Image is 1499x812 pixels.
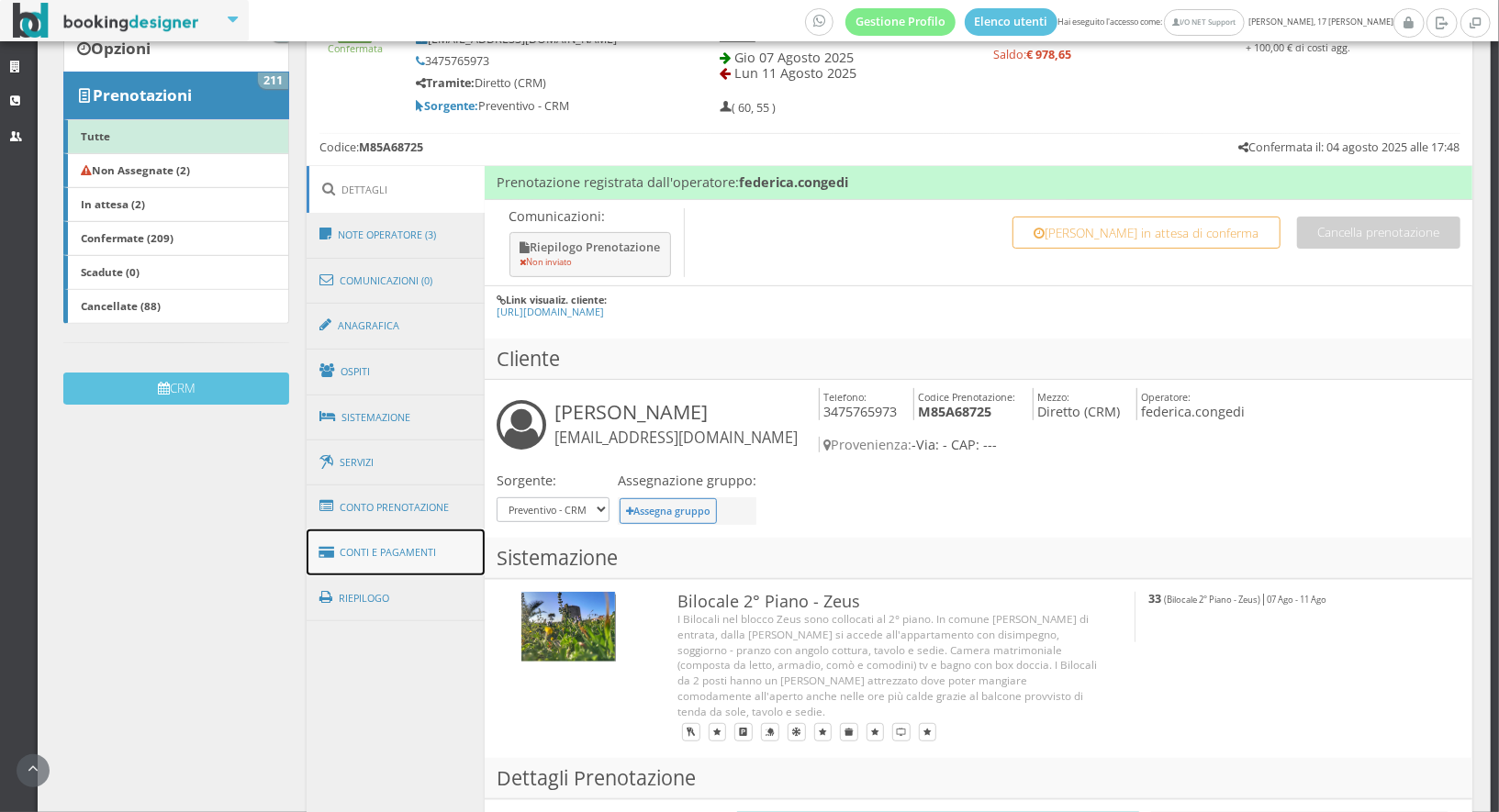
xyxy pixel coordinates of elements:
b: federica.congedi [739,173,848,191]
a: Anagrafica [307,302,485,350]
b: Tutte [81,128,110,143]
b: Prenotazioni [93,84,192,106]
span: 211 [258,72,289,89]
span: Lun 11 Agosto 2025 [734,64,856,82]
small: Operatore: [1142,390,1191,404]
h5: Diretto (CRM) [416,76,658,90]
small: 07 Ago - 11 Ago [1267,594,1326,606]
a: Servizi [307,439,485,486]
h3: Cliente [485,339,1473,380]
b: In attesa (2) [81,196,145,211]
b: M85A68725 [359,139,423,155]
h5: | [1148,592,1436,606]
h3: Sistemazione [485,538,1473,579]
span: Gio 07 Agosto 2025 [734,49,854,66]
a: Conti e Pagamenti [307,529,485,576]
b: Scadute (0) [81,264,140,279]
b: M85A68725 [919,403,992,420]
b: Confermate (209) [81,230,173,245]
a: [URL][DOMAIN_NAME] [497,305,604,318]
a: Sistemazione [307,394,485,441]
small: [EMAIL_ADDRESS][DOMAIN_NAME] [554,428,798,448]
a: Ospiti [307,348,485,395]
a: Conto Prenotazione [307,484,485,531]
h5: Codice: [319,140,423,154]
a: I/O NET Support [1164,9,1244,36]
h3: [PERSON_NAME] [554,400,798,448]
h4: Assegnazione gruppo: [618,473,756,488]
a: Comunicazioni (0) [307,257,485,305]
h4: Prenotazione registrata dall'operatore: [485,166,1473,199]
h5: Preventivo - CRM [416,99,658,113]
h5: Saldo: [993,48,1350,61]
a: Cancellate (88) [63,289,289,324]
small: Mezzo: [1037,390,1069,404]
a: In attesa (2) [63,187,289,222]
a: Confermate (209) [63,221,289,256]
small: Codice Prenotazione: [919,390,1016,404]
a: Prenotazioni 211 [63,72,289,119]
h4: Sorgente: [497,473,610,488]
b: Opzioni [91,38,151,59]
b: Sorgente: [416,98,478,114]
span: Provenienza: [823,436,912,453]
button: Assegna gruppo [620,498,718,523]
p: Comunicazioni: [509,208,676,224]
h5: ( 60, 55 ) [720,101,776,115]
img: 8f1e71f57e9c11ecb0a10a069e529790.jpg [521,592,615,662]
b: Non Assegnate (2) [81,162,190,177]
a: Gestione Profilo [845,8,956,36]
h3: Bilocale 2° Piano - Zeus [678,592,1098,612]
span: Via: [916,436,939,453]
b: 33 [1148,591,1161,606]
h4: federica.congedi [1136,388,1246,420]
span: - CAP: --- [943,436,997,453]
h5: - [720,28,968,41]
a: Elenco utenti [965,8,1058,36]
h5: 3475765973 [416,54,658,68]
a: Note Operatore (3) [307,211,485,259]
span: Hai eseguito l'accesso come: [PERSON_NAME], 17 [PERSON_NAME] [805,8,1393,36]
small: Telefono: [823,390,867,404]
strong: € 978,65 [1026,47,1071,62]
a: Riepilogo [307,574,485,622]
button: Cancella prenotazione [1297,217,1460,249]
button: CRM [63,373,289,405]
small: Non inviato [520,256,572,268]
a: Non Assegnate (2) [63,153,289,188]
h4: Diretto (CRM) [1033,388,1121,420]
h3: Dettagli Prenotazione [485,758,1473,799]
a: Opzioni 0 [63,25,289,72]
img: BookingDesigner.com [13,3,199,39]
h5: Confermata il: 04 agosto 2025 alle 17:48 [1239,140,1460,154]
div: I Bilocali nel blocco Zeus sono collocati al 2° piano. In comune [PERSON_NAME] di entrata, dalla ... [678,611,1098,718]
small: + 100,00 € di costi agg. [1246,40,1350,54]
h4: 3475765973 [819,388,898,420]
button: Riepilogo Prenotazione Non inviato [509,232,672,277]
small: (Bilocale 2° Piano - Zeus) [1164,594,1260,606]
a: Dettagli [307,166,485,213]
b: Tramite: [416,75,475,91]
h5: [EMAIL_ADDRESS][DOMAIN_NAME] [416,32,658,46]
b: Cancellate (88) [81,298,161,313]
button: [PERSON_NAME] in attesa di conferma [1012,217,1281,249]
b: Link visualiz. cliente: [506,293,607,306]
a: Scadute (0) [63,255,289,290]
a: Tutte [63,119,289,154]
h4: - [819,437,1437,452]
